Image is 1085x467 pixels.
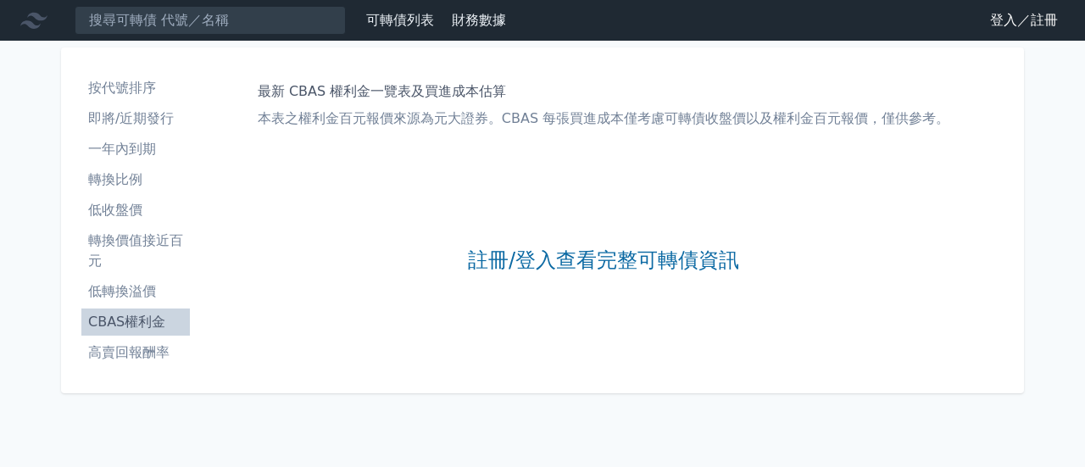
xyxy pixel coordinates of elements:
a: 註冊/登入查看完整可轉債資訊 [468,247,739,275]
a: 低收盤價 [81,197,190,224]
p: 本表之權利金百元報價來源為元大證券。CBAS 每張買進成本僅考慮可轉債收盤價以及權利金百元報價，僅供參考。 [258,108,949,129]
a: 一年內到期 [81,136,190,163]
li: CBAS權利金 [81,312,190,332]
a: 即將/近期發行 [81,105,190,132]
h1: 最新 CBAS 權利金一覽表及買進成本估算 [258,81,949,102]
input: 搜尋可轉債 代號／名稱 [75,6,346,35]
a: 可轉債列表 [366,12,434,28]
a: CBAS權利金 [81,309,190,336]
a: 轉換價值接近百元 [81,227,190,275]
li: 低收盤價 [81,200,190,220]
a: 高賣回報酬率 [81,339,190,366]
a: 按代號排序 [81,75,190,102]
a: 財務數據 [452,12,506,28]
a: 低轉換溢價 [81,278,190,305]
li: 低轉換溢價 [81,281,190,302]
li: 轉換比例 [81,170,190,190]
li: 轉換價值接近百元 [81,231,190,271]
a: 轉換比例 [81,166,190,193]
a: 登入／註冊 [976,7,1071,34]
li: 即將/近期發行 [81,108,190,129]
li: 一年內到期 [81,139,190,159]
li: 高賣回報酬率 [81,342,190,363]
li: 按代號排序 [81,78,190,98]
